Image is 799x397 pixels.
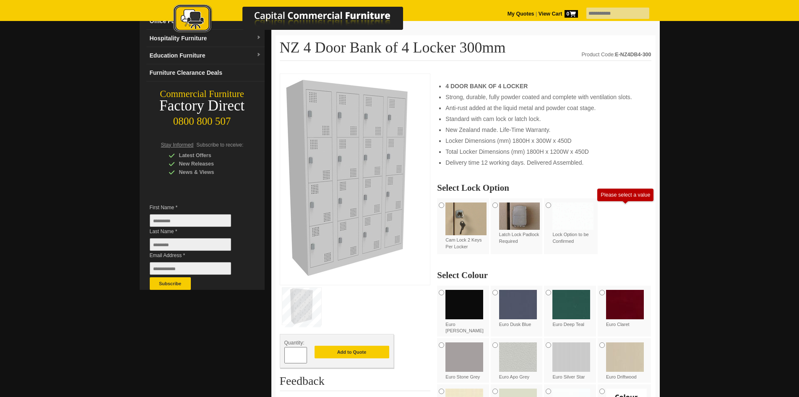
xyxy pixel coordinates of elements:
[552,342,593,380] label: Euro Silver Star
[445,115,643,123] li: Standard with cam lock or latch lock.
[150,203,244,212] span: First Name *
[606,342,647,380] label: Euro Driftwood
[150,262,231,275] input: Email Address *
[169,168,248,176] div: News & Views
[552,342,590,372] img: Euro Silver Star
[140,88,265,100] div: Commercial Furniture
[601,192,650,198] div: Please select a value
[445,290,487,334] label: Euro [PERSON_NAME]
[161,142,194,148] span: Stay Informed
[196,142,243,148] span: Subscribe to receive:
[445,93,643,101] li: Strong, durable, fully powder coated and complete with ventilation slots.
[146,30,265,47] a: Hospitality Furnituredropdown
[284,78,410,278] img: NZ 4 Door Bank of 4 Locker 300mm
[445,342,487,380] label: Euro Stone Grey
[552,290,593,328] label: Euro Deep Teal
[445,158,643,167] li: Delivery time 12 working days. Delivered Assembled.
[445,202,487,235] img: Cam Lock 2 Keys Per Locker
[445,290,483,319] img: Euro Matt Black
[169,151,248,160] div: Latest Offers
[552,202,593,245] label: Lock Option to be Confirmed
[445,104,643,112] li: Anti-rust added at the liquid metal and powder coat stage.
[581,50,651,59] div: Product Code:
[140,111,265,127] div: 0800 800 507
[150,227,244,236] span: Last Name *
[552,290,590,319] img: Euro Deep Teal
[146,13,265,30] a: Office Furnituredropdown
[445,137,643,145] li: Locker Dimensions (mm) 1800H x 300W x 450D
[606,342,644,372] img: Euro Driftwood
[150,238,231,251] input: Last Name *
[499,290,540,328] label: Euro Dusk Blue
[445,83,528,89] strong: 4 DOOR BANK OF 4 LOCKER
[499,342,540,380] label: Euro Apo Grey
[606,290,647,328] label: Euro Claret
[146,47,265,64] a: Education Furnituredropdown
[445,342,483,372] img: Euro Stone Grey
[437,271,651,279] h2: Select Colour
[146,64,265,82] a: Furniture Clearance Deals
[499,202,540,245] label: Latch Lock Padlock Required
[539,11,578,17] strong: View Cart
[499,342,537,372] img: Euro Apo Grey
[315,346,389,358] button: Add to Quote
[445,202,487,250] label: Cam Lock 2 Keys Per Locker
[537,11,578,17] a: View Cart0
[169,160,248,168] div: New Releases
[150,214,231,227] input: First Name *
[150,277,191,290] button: Subscribe
[280,39,651,61] h1: NZ 4 Door Bank of 4 Locker 300mm
[499,290,537,319] img: Euro Dusk Blue
[615,52,651,58] strong: E-NZ4DB4-300
[150,4,444,37] a: Capital Commercial Furniture Logo
[150,4,444,35] img: Capital Commercial Furniture Logo
[606,290,644,319] img: Euro Claret
[499,202,540,230] img: Latch Lock Padlock Required
[552,202,593,230] img: Lock Option to be Confirmed
[565,10,578,18] span: 0
[445,126,643,134] li: New Zealand made. Life-Time Warranty.
[280,375,431,391] h2: Feedback
[445,147,643,156] li: Total Locker Dimensions (mm) 1800H x 1200W x 450D
[150,251,244,260] span: Email Address *
[437,184,651,192] h2: Select Lock Option
[508,11,534,17] a: My Quotes
[140,100,265,112] div: Factory Direct
[256,53,261,58] img: dropdown
[284,340,305,346] span: Quantity:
